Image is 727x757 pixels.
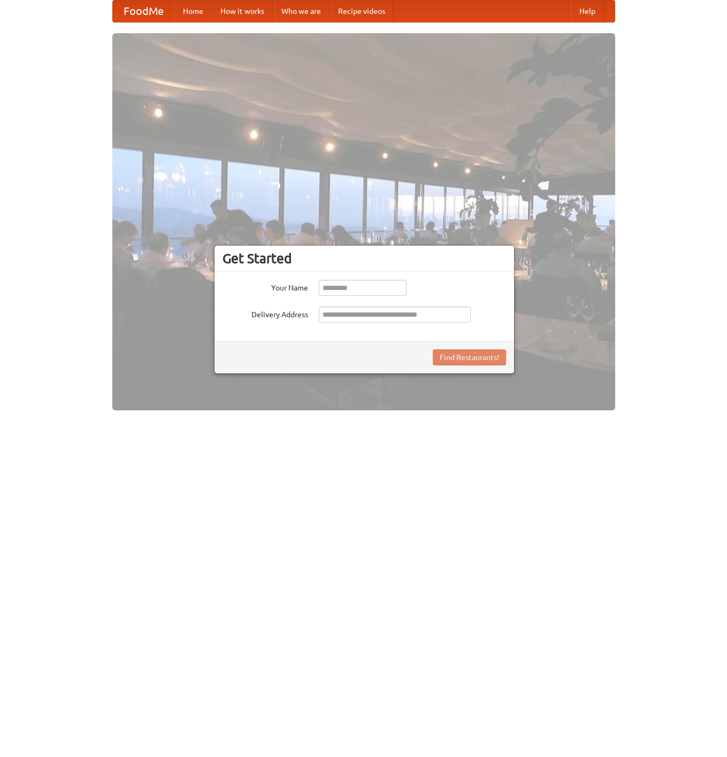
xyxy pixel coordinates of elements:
[223,280,308,293] label: Your Name
[330,1,394,22] a: Recipe videos
[273,1,330,22] a: Who we are
[223,307,308,320] label: Delivery Address
[223,250,506,266] h3: Get Started
[174,1,212,22] a: Home
[433,349,506,365] button: Find Restaurants!
[113,1,174,22] a: FoodMe
[571,1,604,22] a: Help
[212,1,273,22] a: How it works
